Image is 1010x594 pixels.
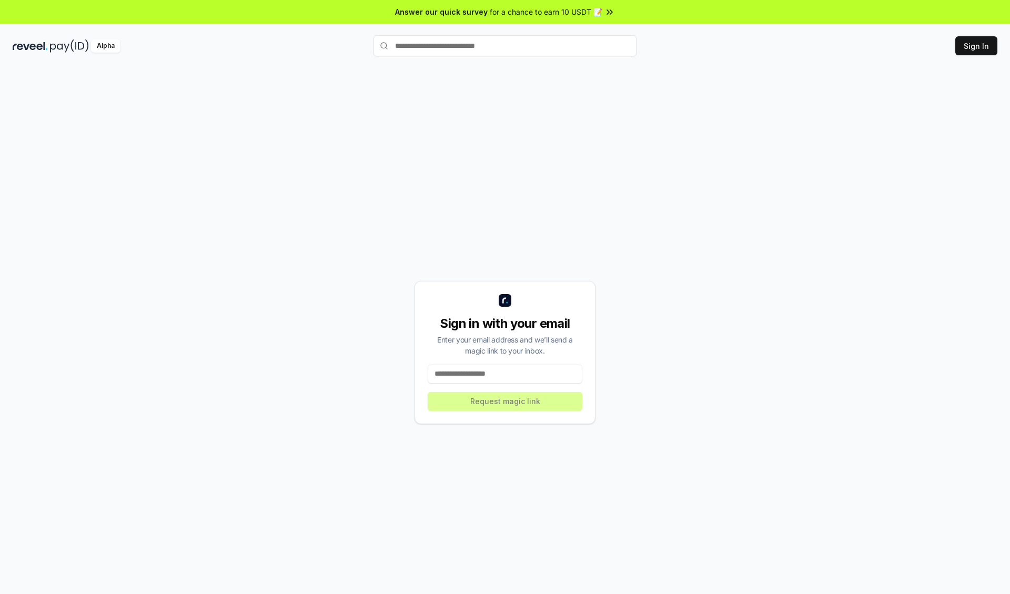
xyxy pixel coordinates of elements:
div: Enter your email address and we’ll send a magic link to your inbox. [428,334,582,356]
div: Sign in with your email [428,315,582,332]
span: for a chance to earn 10 USDT 📝 [490,6,602,17]
img: reveel_dark [13,39,48,53]
img: logo_small [499,294,511,307]
div: Alpha [91,39,120,53]
img: pay_id [50,39,89,53]
button: Sign In [955,36,997,55]
span: Answer our quick survey [395,6,488,17]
